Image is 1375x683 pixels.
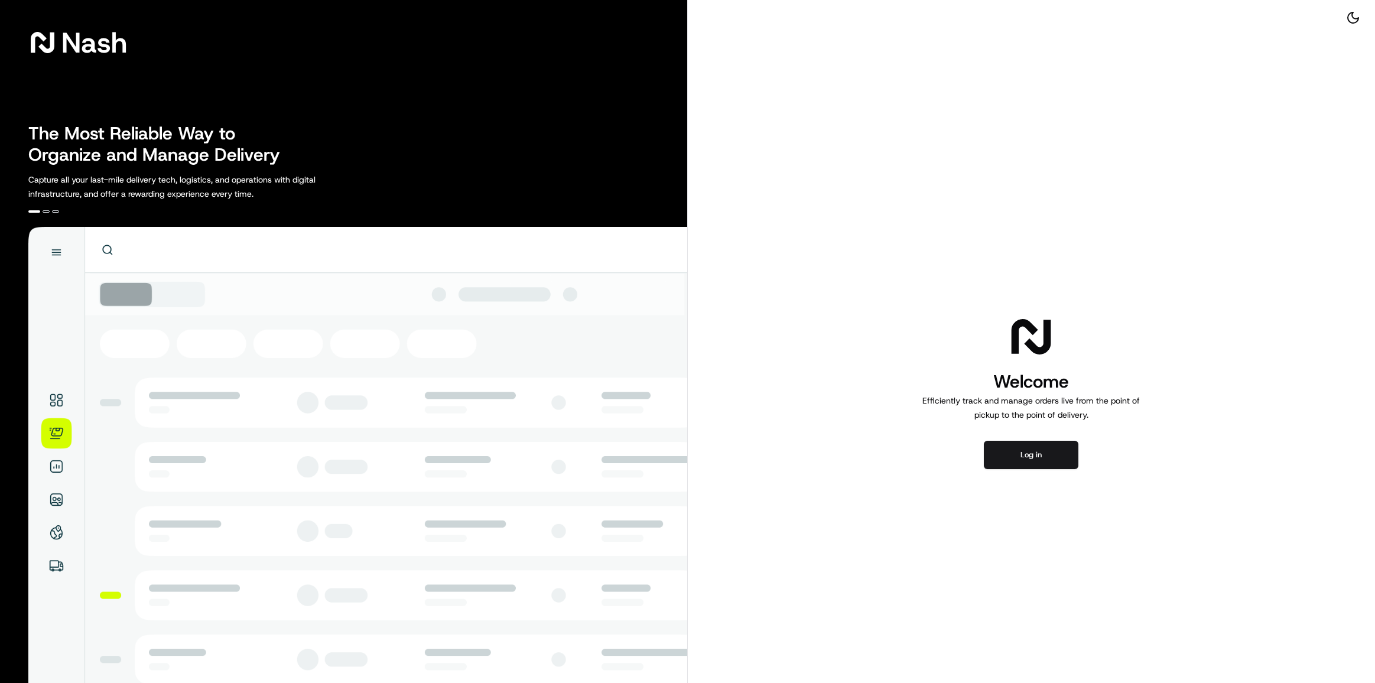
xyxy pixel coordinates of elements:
button: Log in [984,441,1078,469]
span: Nash [61,31,127,54]
p: Efficiently track and manage orders live from the point of pickup to the point of delivery. [918,393,1145,422]
h1: Welcome [918,370,1145,393]
p: Capture all your last-mile delivery tech, logistics, and operations with digital infrastructure, ... [28,173,369,201]
h2: The Most Reliable Way to Organize and Manage Delivery [28,123,293,165]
